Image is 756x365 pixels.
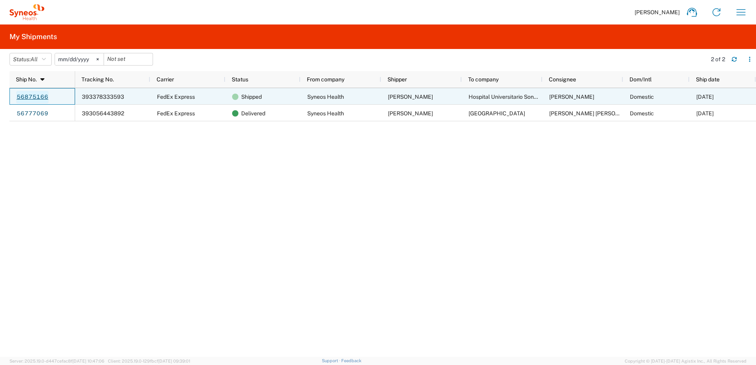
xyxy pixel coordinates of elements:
span: Domestic [630,110,654,117]
a: Support [322,358,342,363]
span: Hospital Universitario Son Espases [469,94,556,100]
div: 2 of 2 [711,56,725,63]
span: [PERSON_NAME] [635,9,680,16]
span: Server: 2025.19.0-d447cefac8f [9,359,104,363]
span: All [30,56,38,62]
a: Feedback [341,358,361,363]
span: Maria Jose Queipo [388,110,433,117]
span: Dom/Intl [629,76,652,83]
span: Tracking No. [81,76,114,83]
span: Hospital Universitario Virgen de la Victoria [469,110,525,117]
span: 393056443892 [82,110,124,117]
span: Shipper [387,76,407,83]
span: Syneos Health [307,110,344,117]
span: Shipped [241,88,262,105]
a: 56777069 [16,107,49,120]
h2: My Shipments [9,32,57,41]
span: Status [232,76,248,83]
span: Cristina García Pendón [549,110,641,117]
a: 56875166 [16,91,49,103]
span: 393378333593 [82,94,124,100]
span: Ship No. [16,76,37,83]
span: Ship date [696,76,720,83]
button: Status:All [9,53,52,66]
span: Syneos Health [307,94,344,100]
span: Consignee [549,76,576,83]
span: Copyright © [DATE]-[DATE] Agistix Inc., All Rights Reserved [625,357,747,365]
span: Domestic [630,94,654,100]
span: [DATE] 09:39:01 [158,359,190,363]
span: Maria Jose Queipo [388,94,433,100]
span: 09/19/2025 [696,94,714,100]
span: Carrier [157,76,174,83]
span: FedEx Express [157,94,195,100]
span: 09/11/2025 [696,110,714,117]
span: Client: 2025.19.0-129fbcf [108,359,190,363]
input: Not set [104,53,153,65]
span: From company [307,76,344,83]
span: Antonio Palomero Massanet [549,94,594,100]
input: Not set [55,53,104,65]
span: [DATE] 10:47:06 [72,359,104,363]
span: FedEx Express [157,110,195,117]
span: Delivered [241,105,265,122]
span: To company [468,76,499,83]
